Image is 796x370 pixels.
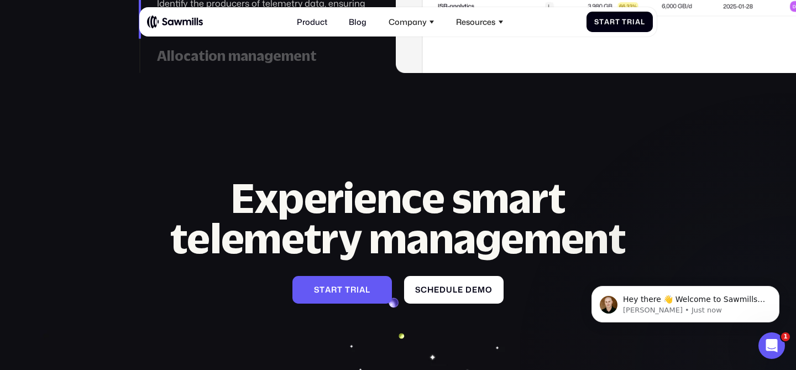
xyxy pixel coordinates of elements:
[622,18,627,26] span: T
[365,285,370,294] span: l
[478,285,485,294] span: m
[439,285,446,294] span: d
[415,285,421,294] span: S
[345,285,350,294] span: T
[291,11,333,33] a: Product
[485,285,493,294] span: o
[343,11,373,33] a: Blog
[472,285,478,294] span: e
[357,285,359,294] span: i
[610,18,615,26] span: r
[446,285,453,294] span: u
[337,285,343,294] span: t
[383,11,441,33] div: Company
[456,17,495,27] div: Resources
[48,43,191,53] p: Message from Winston, sent Just now
[641,18,645,26] span: l
[404,276,504,304] a: Scheduledemo
[350,285,357,294] span: r
[594,18,599,26] span: S
[758,332,785,359] iframe: Intercom live chat
[389,17,427,27] div: Company
[604,18,610,26] span: a
[781,332,790,341] span: 1
[427,285,434,294] span: h
[465,285,472,294] span: d
[627,18,632,26] span: r
[314,285,320,294] span: S
[359,285,365,294] span: a
[434,285,439,294] span: e
[331,285,337,294] span: r
[458,285,463,294] span: e
[48,32,190,96] span: Hey there 👋 Welcome to Sawmills. The smart telemetry management platform that solves cost, qualit...
[632,18,635,26] span: i
[157,48,368,64] div: Allocation management
[139,178,657,258] h2: Experience smart telemetry management
[320,285,325,294] span: t
[575,263,796,340] iframe: Intercom notifications message
[292,276,392,304] a: StartTrial
[586,12,653,32] a: StartTrial
[453,285,458,294] span: l
[325,285,331,294] span: a
[599,18,604,26] span: t
[421,285,427,294] span: c
[615,18,620,26] span: t
[451,11,510,33] div: Resources
[635,18,641,26] span: a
